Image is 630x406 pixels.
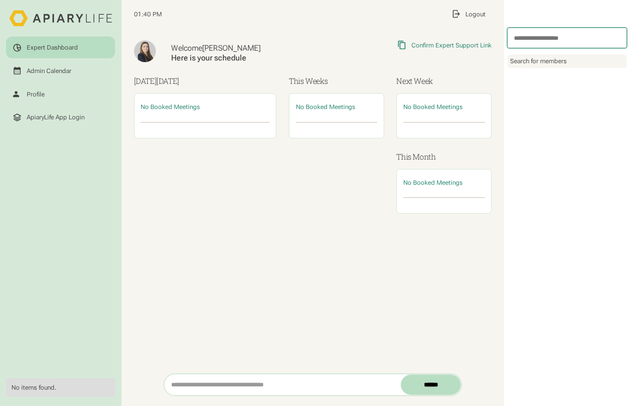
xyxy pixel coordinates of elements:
div: ApiaryLife App Login [27,113,84,121]
div: Welcome [171,44,330,53]
h3: [DATE] [134,75,277,87]
a: Admin Calendar [6,60,115,82]
div: Expert Dashboard [27,44,78,51]
span: No Booked Meetings [403,179,463,186]
span: No Booked Meetings [296,103,355,111]
a: Expert Dashboard [6,37,115,58]
div: No items found. [11,384,110,391]
span: [DATE] [156,76,179,86]
div: Admin Calendar [27,67,71,75]
div: Logout [465,10,486,18]
a: Logout [445,3,492,25]
div: Search for members [507,54,627,69]
span: No Booked Meetings [141,103,200,111]
h3: This Weeks [289,75,384,87]
h3: Next Week [396,75,492,87]
span: [PERSON_NAME] [202,44,261,52]
h3: This Month [396,151,492,162]
span: 01:40 PM [134,10,162,18]
span: No Booked Meetings [403,103,463,111]
div: Here is your schedule [171,53,330,63]
div: Confirm Expert Support Link [411,41,492,49]
div: Profile [27,90,45,98]
a: ApiaryLife App Login [6,107,115,129]
a: Profile [6,83,115,105]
